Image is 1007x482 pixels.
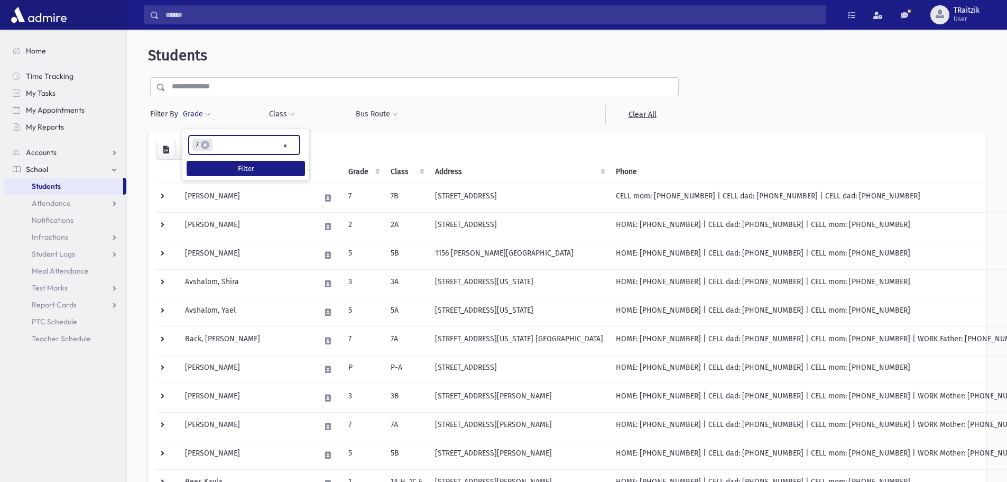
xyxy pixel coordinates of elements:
span: Home [26,46,46,56]
img: AdmirePro [8,4,69,25]
a: Test Marks [4,279,126,296]
span: TRaitzik [954,6,980,15]
button: Bus Route [355,105,398,124]
button: Grade [182,105,211,124]
td: 3 [342,269,384,298]
td: 5B [384,441,429,469]
a: Students [4,178,123,195]
button: Filter [187,161,305,176]
td: 5 [342,441,384,469]
td: [STREET_ADDRESS][PERSON_NAME] [429,384,609,412]
a: My Reports [4,119,126,135]
td: [STREET_ADDRESS] [429,212,609,241]
td: 5B [384,241,429,269]
td: [STREET_ADDRESS][PERSON_NAME] [429,412,609,441]
span: Students [32,181,61,191]
a: PTC Schedule [4,313,126,330]
td: 7 [342,184,384,212]
a: Attendance [4,195,126,212]
span: Students [148,47,207,64]
td: Avshalom, Yael [179,298,314,326]
span: Remove all items [283,140,288,152]
span: Meal Attendance [32,266,89,276]
td: 7 [342,412,384,441]
th: Grade: activate to sort column ascending [342,160,384,184]
td: 3B [384,384,429,412]
a: Infractions [4,229,126,245]
a: Clear All [605,105,679,124]
span: Attendance [32,198,71,208]
td: 3 [342,384,384,412]
span: My Reports [26,122,64,132]
a: Home [4,42,126,59]
td: [STREET_ADDRESS] [429,355,609,384]
button: Class [269,105,295,124]
span: Time Tracking [26,71,73,81]
span: Notifications [32,215,73,225]
td: [PERSON_NAME] [179,355,314,384]
span: PTC Schedule [32,317,77,326]
td: [STREET_ADDRESS][US_STATE] [429,298,609,326]
td: 7A [384,412,429,441]
span: Teacher Schedule [32,334,91,343]
td: 2 [342,212,384,241]
span: School [26,165,48,174]
td: 1156 [PERSON_NAME][GEOGRAPHIC_DATA] [429,241,609,269]
a: My Appointments [4,102,126,119]
td: [PERSON_NAME] [179,412,314,441]
a: Report Cards [4,296,126,313]
span: Student Logs [32,249,75,259]
td: P-A [384,355,429,384]
a: Notifications [4,212,126,229]
button: Print [175,141,197,160]
td: 5 [342,298,384,326]
td: [PERSON_NAME] [179,441,314,469]
td: 7 [342,326,384,355]
button: CSV [156,141,176,160]
a: Time Tracking [4,68,126,85]
th: Address: activate to sort column ascending [429,160,609,184]
span: Filter By [150,108,182,120]
td: [STREET_ADDRESS][PERSON_NAME] [429,441,609,469]
input: Search [159,5,826,24]
a: Student Logs [4,245,126,262]
td: [PERSON_NAME] [179,241,314,269]
td: Back, [PERSON_NAME] [179,326,314,355]
td: 5A [384,298,429,326]
a: Accounts [4,144,126,161]
span: Infractions [32,232,68,242]
td: Avshalom, Shira [179,269,314,298]
a: Teacher Schedule [4,330,126,347]
td: [STREET_ADDRESS][US_STATE] [GEOGRAPHIC_DATA] [429,326,609,355]
td: [PERSON_NAME] [179,384,314,412]
td: 3A [384,269,429,298]
span: User [954,15,980,23]
span: × [201,141,209,149]
td: [STREET_ADDRESS] [429,184,609,212]
th: Student: activate to sort column descending [179,160,314,184]
span: Accounts [26,148,57,157]
a: Meal Attendance [4,262,126,279]
span: My Appointments [26,105,85,115]
td: 7A [384,326,429,355]
td: 2A [384,212,429,241]
li: 7 [192,139,213,151]
span: Report Cards [32,300,77,310]
td: P [342,355,384,384]
td: 7B [384,184,429,212]
td: 5 [342,241,384,269]
span: Test Marks [32,283,68,293]
td: [STREET_ADDRESS][US_STATE] [429,269,609,298]
a: School [4,161,126,178]
td: [PERSON_NAME] [179,184,314,212]
span: My Tasks [26,88,56,98]
th: Class: activate to sort column ascending [384,160,429,184]
a: My Tasks [4,85,126,102]
td: [PERSON_NAME] [179,212,314,241]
